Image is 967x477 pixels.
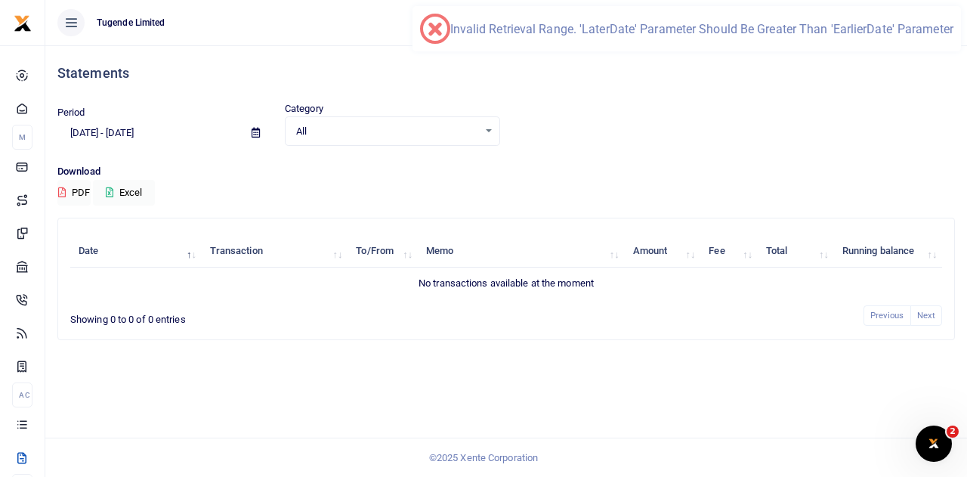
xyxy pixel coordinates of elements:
[296,124,478,139] span: All
[450,22,953,36] div: Invalid Retrieval Range. 'LaterDate' Parameter Should Be Greater Than 'EarlierDate' Parameter
[12,125,32,150] li: M
[834,235,942,268] th: Running balance: activate to sort column ascending
[348,235,418,268] th: To/From: activate to sort column ascending
[758,235,834,268] th: Total: activate to sort column ascending
[14,17,32,28] a: logo-small logo-large logo-large
[700,235,758,268] th: Fee: activate to sort column ascending
[93,180,155,206] button: Excel
[57,65,955,82] h4: Statements
[70,268,942,299] td: No transactions available at the moment
[57,180,91,206] button: PDF
[70,235,202,268] th: Date: activate to sort column descending
[57,164,955,180] p: Download
[57,120,239,146] input: select period
[70,304,428,327] div: Showing 0 to 0 of 0 entries
[285,101,323,116] label: Category
[947,426,959,438] span: 2
[91,16,171,29] span: Tugende Limited
[624,235,700,268] th: Amount: activate to sort column ascending
[14,14,32,33] img: logo-small
[916,426,952,462] iframe: Intercom live chat
[12,383,32,407] li: Ac
[57,105,85,120] label: Period
[418,235,624,268] th: Memo: activate to sort column ascending
[202,235,348,268] th: Transaction: activate to sort column ascending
